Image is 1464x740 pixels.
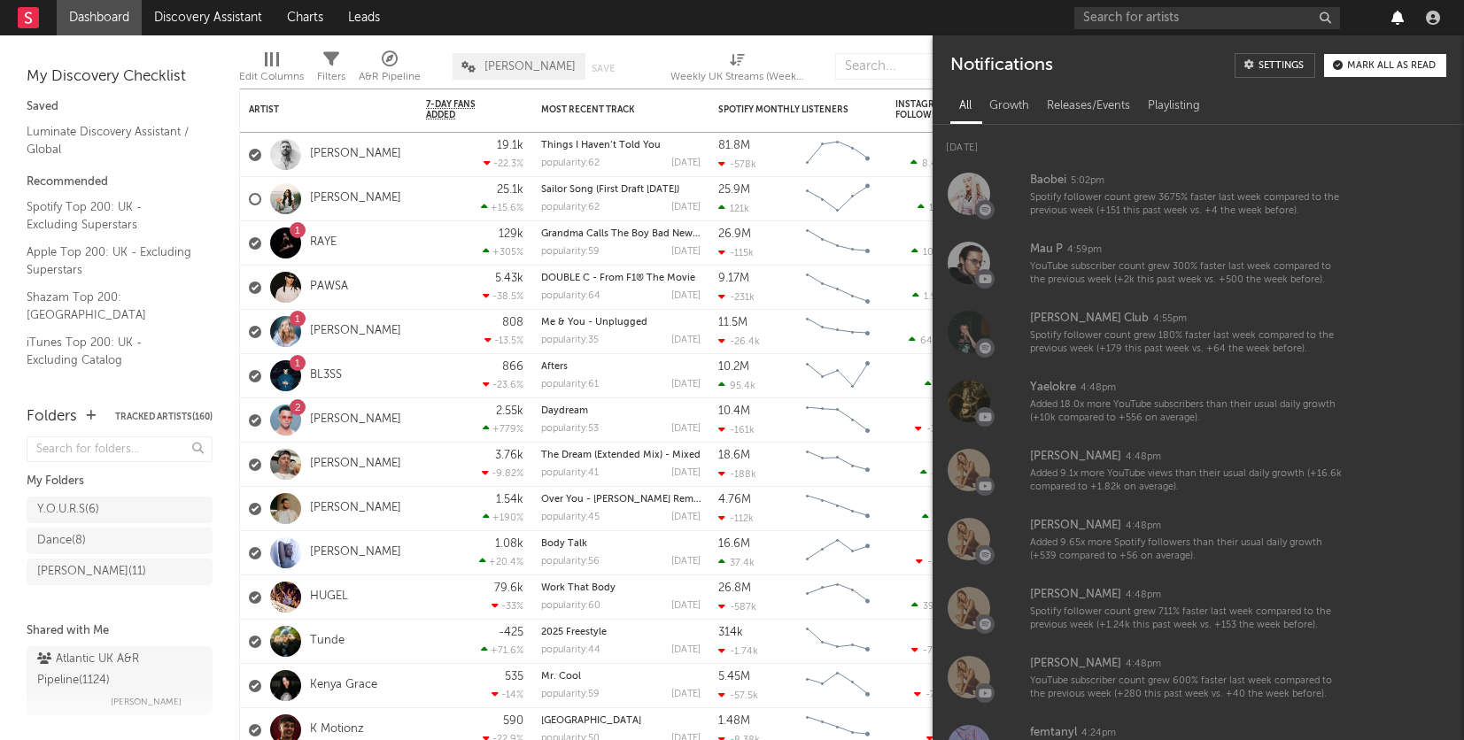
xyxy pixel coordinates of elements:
[310,722,364,737] a: K Motionz
[541,274,701,283] div: DOUBLE C - From F1® The Movie
[718,601,756,613] div: -587k
[505,671,523,682] div: 535
[541,104,674,115] div: Most Recent Track
[1139,91,1209,121] div: Playlisting
[541,362,701,372] div: Afters
[494,582,523,594] div: 79.6k
[1030,536,1342,564] div: Added 9.65x more Spotify followers than their usual daily growth (+539 compared to +56 on average).
[1030,260,1342,288] div: YouTube subscriber count grew 300% faster last week compared to the previous week (+2k this past ...
[541,690,600,699] div: popularity: 59
[310,634,345,649] a: Tunde
[718,538,750,550] div: 16.6M
[541,539,701,549] div: Body Talk
[481,202,523,213] div: +15.6 %
[496,405,523,417] div: 2.55k
[671,291,701,301] div: [DATE]
[496,494,523,505] div: 1.54k
[1126,658,1161,671] div: 4:48pm
[798,398,878,443] svg: Chart title
[541,158,600,168] div: popularity: 62
[502,317,523,328] div: 808
[541,185,679,195] a: Sailor Song (First Draft [DATE])
[37,530,86,551] div: Dance ( 8 )
[249,104,382,115] div: Artist
[933,297,1464,366] a: [PERSON_NAME] Club4:55pmSpotify follower count grew 180% faster last week compared to the previou...
[718,203,749,214] div: 121k
[670,66,803,88] div: Weekly UK Streams (Weekly UK Streams)
[541,406,588,416] a: Daydream
[503,715,523,727] div: 590
[483,423,523,435] div: +779 %
[910,158,984,169] div: ( )
[923,602,948,612] span: 39.3k
[671,380,701,389] div: [DATE]
[718,513,754,524] div: -112k
[1030,446,1121,467] div: [PERSON_NAME]
[541,451,701,460] div: The Dream (Extended Mix) - Mixed
[718,158,756,170] div: -578k
[933,159,1464,228] a: Baobei5:02pmSpotify follower count grew 3675% faster last week compared to the previous week (+15...
[541,601,600,611] div: popularity: 60
[718,645,758,657] div: -1.74k
[922,159,948,169] span: 8.43k
[541,291,600,301] div: popularity: 64
[798,575,878,620] svg: Chart title
[916,556,984,567] div: ( )
[1153,312,1187,326] div: 4:55pm
[924,292,948,302] span: 1.95k
[541,645,600,655] div: popularity: 44
[923,646,945,656] span: -704
[1030,329,1342,357] div: Spotify follower count grew 180% faster last week compared to the previous week (+179 this past w...
[1030,239,1063,260] div: Mau P
[541,380,599,389] div: popularity: 61
[27,646,213,715] a: Atlantic UK A&R Pipeline(1124)[PERSON_NAME]
[495,538,523,550] div: 1.08k
[541,557,600,567] div: popularity: 56
[933,505,1464,574] a: [PERSON_NAME]4:48pmAdded 9.65x more Spotify followers than their usual daily growth (+539 compare...
[541,318,701,328] div: Me & You - Unplugged
[926,425,947,435] span: -335
[671,335,701,345] div: [DATE]
[115,412,213,421] button: Tracked Artists(160)
[835,53,968,80] input: Search...
[718,468,756,480] div: -188k
[1074,7,1340,29] input: Search for artists
[484,61,576,73] span: [PERSON_NAME]
[541,203,600,212] div: popularity: 62
[670,44,803,96] div: Weekly UK Streams (Weekly UK Streams)
[541,513,600,522] div: popularity: 45
[541,229,701,239] div: Grandma Calls The Boy Bad News - From F1® The Movie
[1030,170,1066,191] div: Baobei
[1324,54,1446,77] button: Mark all as read
[27,528,213,554] a: Dance(8)
[911,644,984,656] div: ( )
[718,690,758,701] div: -57.5k
[798,221,878,266] svg: Chart title
[541,424,599,434] div: popularity: 53
[27,66,213,88] div: My Discovery Checklist
[798,487,878,531] svg: Chart title
[911,600,984,612] div: ( )
[718,104,851,115] div: Spotify Monthly Listeners
[920,336,939,346] span: 646
[541,628,607,637] a: 2025 Freestyle
[671,424,701,434] div: [DATE]
[718,627,743,638] div: 314k
[1347,61,1436,71] div: Mark all as read
[541,247,600,257] div: popularity: 59
[317,44,345,96] div: Filters
[310,501,401,516] a: [PERSON_NAME]
[929,204,954,213] span: 1.98k
[718,361,749,373] div: 10.2M
[541,362,568,372] a: Afters
[798,310,878,354] svg: Chart title
[1030,674,1342,702] div: YouTube subscriber count grew 600% faster last week compared to the previous week (+280 this past...
[484,335,523,346] div: -13.5 %
[915,423,984,435] div: ( )
[909,335,984,346] div: ( )
[27,471,213,492] div: My Folders
[359,66,421,88] div: A&R Pipeline
[926,690,947,700] span: -787
[1030,377,1076,398] div: Yaelokre
[592,64,615,73] button: Save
